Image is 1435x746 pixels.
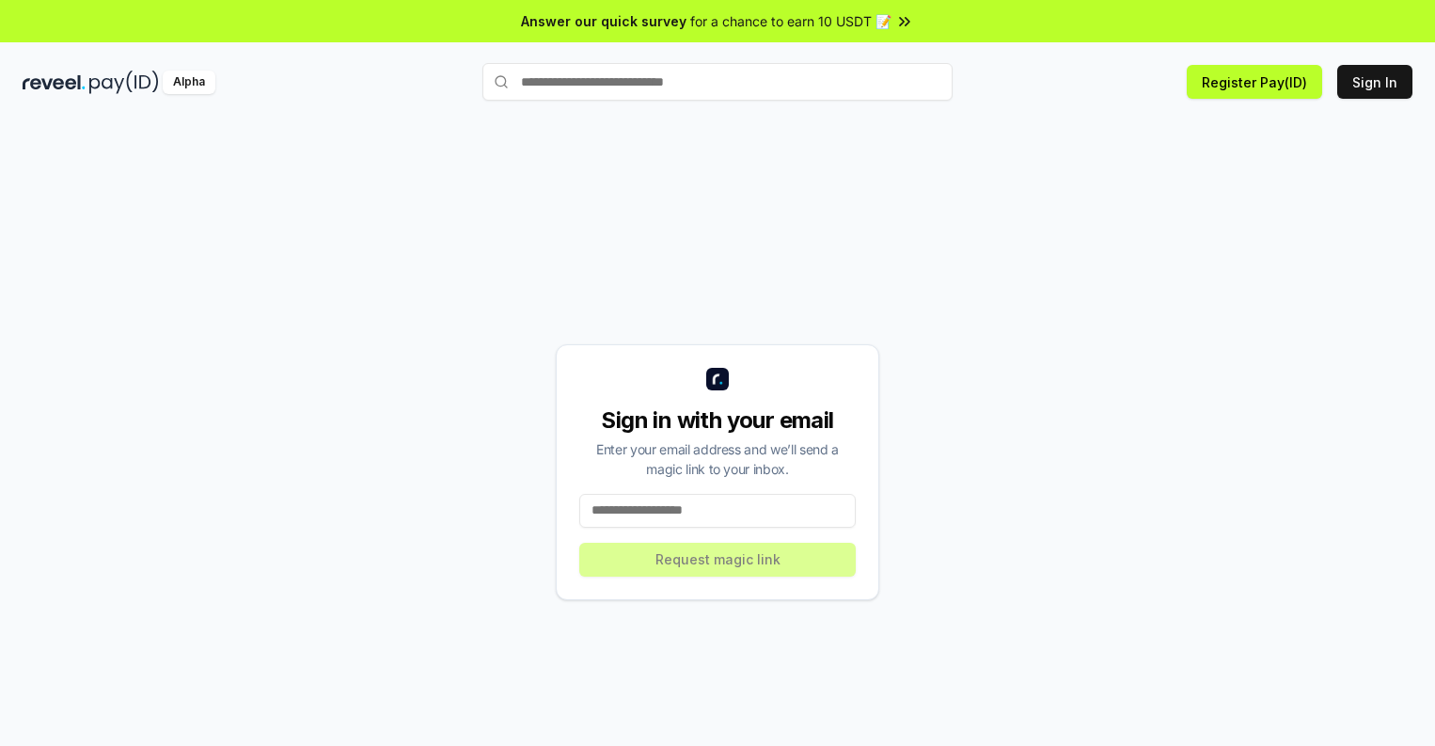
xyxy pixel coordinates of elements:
img: reveel_dark [23,71,86,94]
div: Sign in with your email [579,405,856,436]
img: logo_small [706,368,729,390]
span: for a chance to earn 10 USDT 📝 [690,11,891,31]
button: Register Pay(ID) [1187,65,1322,99]
div: Enter your email address and we’ll send a magic link to your inbox. [579,439,856,479]
span: Answer our quick survey [521,11,686,31]
button: Sign In [1337,65,1412,99]
img: pay_id [89,71,159,94]
div: Alpha [163,71,215,94]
